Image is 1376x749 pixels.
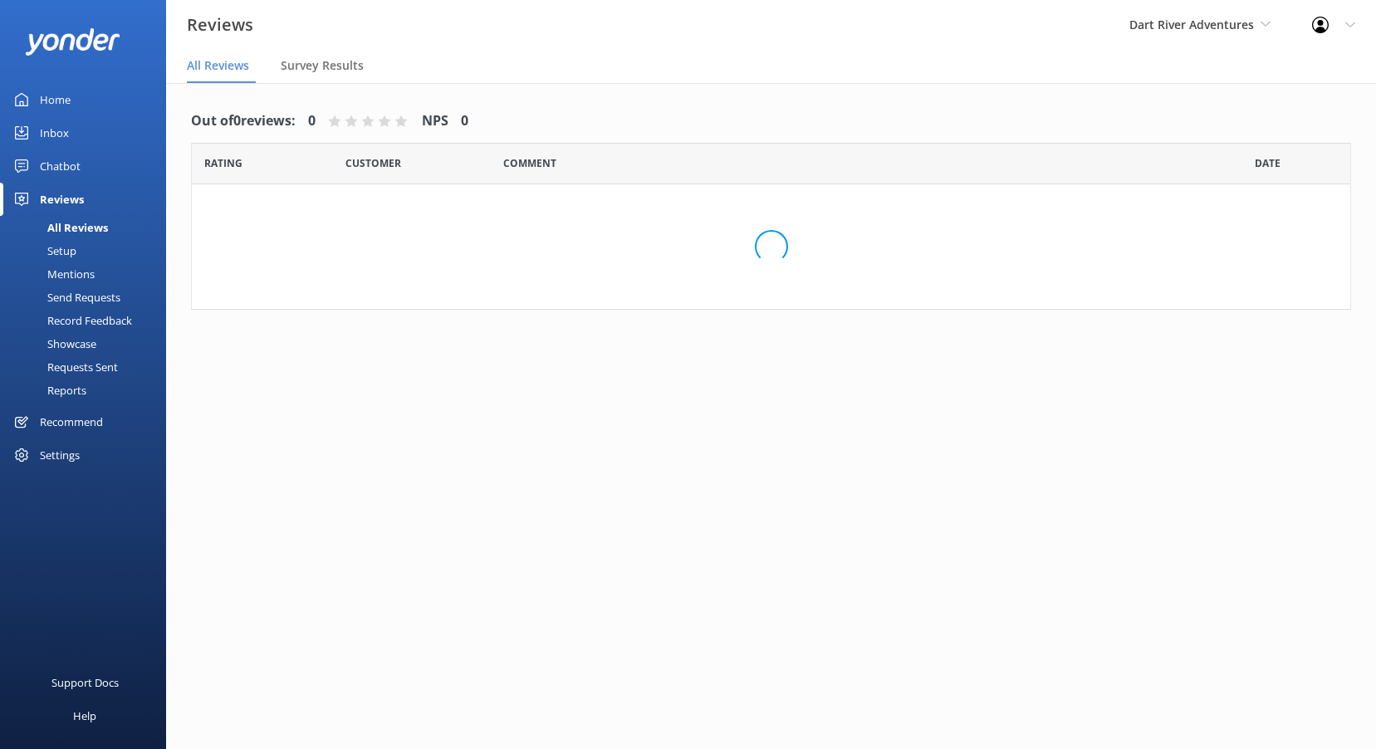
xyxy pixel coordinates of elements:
a: Showcase [10,332,166,355]
div: All Reviews [10,216,108,239]
div: Mentions [10,262,95,286]
h4: 0 [308,110,316,132]
span: All Reviews [187,57,249,74]
div: Setup [10,239,76,262]
div: Home [40,83,71,116]
div: Recommend [40,405,103,438]
div: Send Requests [10,286,120,309]
div: Showcase [10,332,96,355]
span: Question [503,155,556,171]
h4: 0 [461,110,468,132]
h3: Reviews [187,12,253,38]
div: Requests Sent [10,355,118,379]
h4: NPS [422,110,448,132]
h4: Out of 0 reviews: [191,110,296,132]
div: Support Docs [51,666,119,699]
a: Mentions [10,262,166,286]
div: Settings [40,438,80,472]
div: Inbox [40,116,69,149]
div: Help [73,699,96,732]
div: Reviews [40,183,84,216]
a: Setup [10,239,166,262]
div: Reports [10,379,86,402]
span: Date [1255,155,1281,171]
div: Record Feedback [10,309,132,332]
a: Requests Sent [10,355,166,379]
a: Send Requests [10,286,166,309]
span: Date [345,155,401,171]
span: Dart River Adventures [1129,17,1254,32]
a: All Reviews [10,216,166,239]
a: Reports [10,379,166,402]
a: Record Feedback [10,309,166,332]
div: Chatbot [40,149,81,183]
img: yonder-white-logo.png [25,28,120,56]
span: Date [204,155,242,171]
span: Survey Results [281,57,364,74]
